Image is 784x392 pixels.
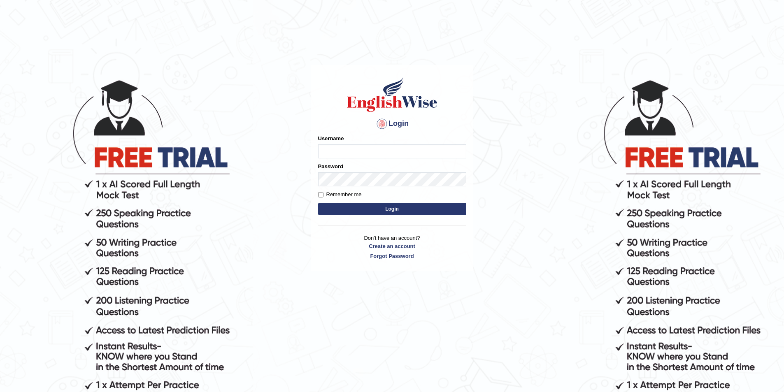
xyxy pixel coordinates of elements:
[318,162,343,170] label: Password
[318,135,344,142] label: Username
[318,234,466,260] p: Don't have an account?
[345,76,439,113] img: Logo of English Wise sign in for intelligent practice with AI
[318,117,466,130] h4: Login
[318,192,323,197] input: Remember me
[318,203,466,215] button: Login
[318,242,466,250] a: Create an account
[318,252,466,260] a: Forgot Password
[318,190,362,199] label: Remember me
